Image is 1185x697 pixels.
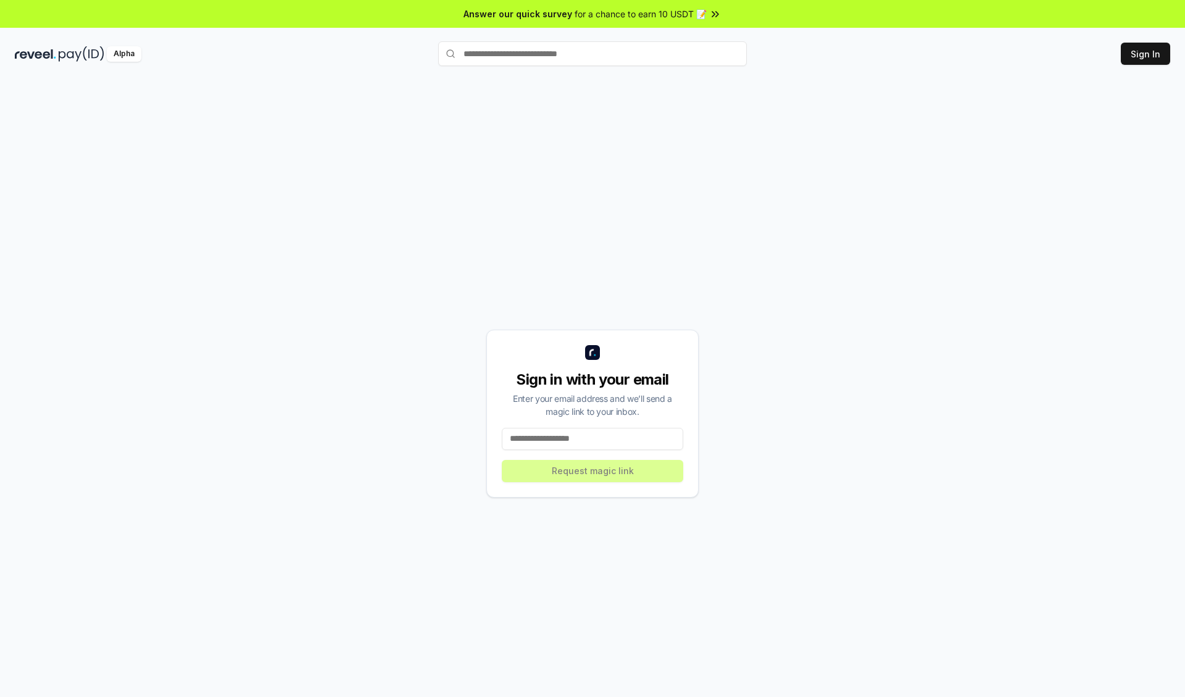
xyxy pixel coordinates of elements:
button: Sign In [1121,43,1170,65]
span: for a chance to earn 10 USDT 📝 [575,7,707,20]
div: Enter your email address and we’ll send a magic link to your inbox. [502,392,683,418]
div: Alpha [107,46,141,62]
img: logo_small [585,345,600,360]
div: Sign in with your email [502,370,683,390]
span: Answer our quick survey [464,7,572,20]
img: reveel_dark [15,46,56,62]
img: pay_id [59,46,104,62]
